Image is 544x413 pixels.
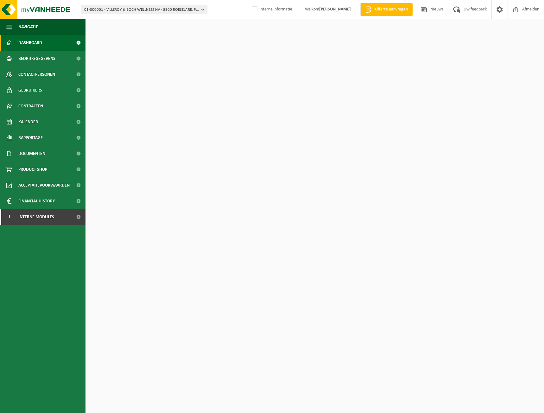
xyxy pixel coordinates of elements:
[18,130,43,146] span: Rapportage
[18,35,42,51] span: Dashboard
[18,209,54,225] span: Interne modules
[18,146,45,162] span: Documenten
[18,98,43,114] span: Contracten
[6,209,12,225] span: I
[18,19,38,35] span: Navigatie
[319,7,351,12] strong: [PERSON_NAME]
[18,82,42,98] span: Gebruikers
[18,67,55,82] span: Contactpersonen
[84,5,199,15] span: 01-000001 - VILLEROY & BOCH WELLNESS NV - 8800 ROESELARE, POPULIERSTRAAT 1
[18,114,38,130] span: Kalender
[81,5,207,14] button: 01-000001 - VILLEROY & BOCH WELLNESS NV - 8800 ROESELARE, POPULIERSTRAAT 1
[250,5,292,14] label: Interne informatie
[18,177,70,193] span: Acceptatievoorwaarden
[18,193,55,209] span: Financial History
[18,51,55,67] span: Bedrijfsgegevens
[373,6,409,13] span: Offerte aanvragen
[360,3,413,16] a: Offerte aanvragen
[18,162,47,177] span: Product Shop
